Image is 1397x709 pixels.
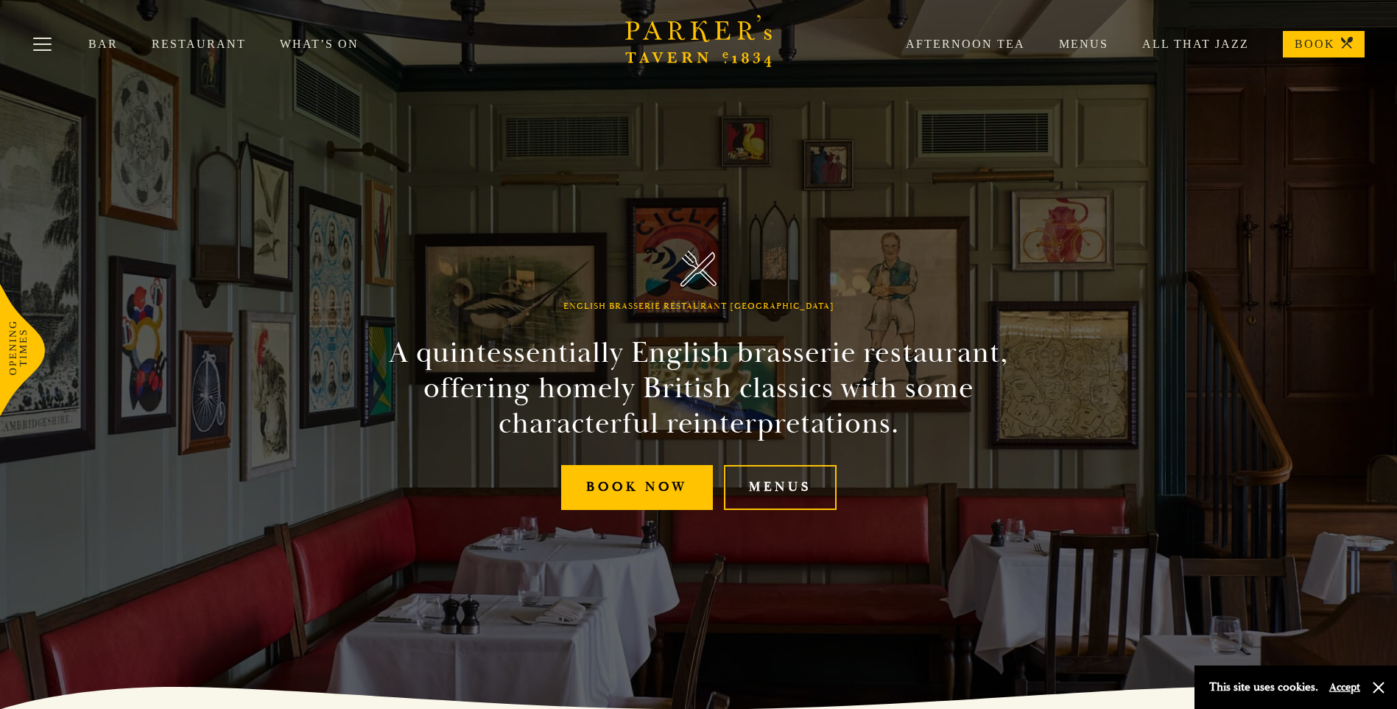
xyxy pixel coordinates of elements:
h1: English Brasserie Restaurant [GEOGRAPHIC_DATA] [563,301,834,312]
button: Close and accept [1371,680,1386,695]
a: Book Now [561,465,713,510]
button: Accept [1329,680,1360,694]
a: Menus [724,465,837,510]
img: Parker's Tavern Brasserie Cambridge [680,251,717,287]
p: This site uses cookies. [1209,677,1318,698]
h2: A quintessentially English brasserie restaurant, offering homely British classics with some chara... [363,335,1035,441]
